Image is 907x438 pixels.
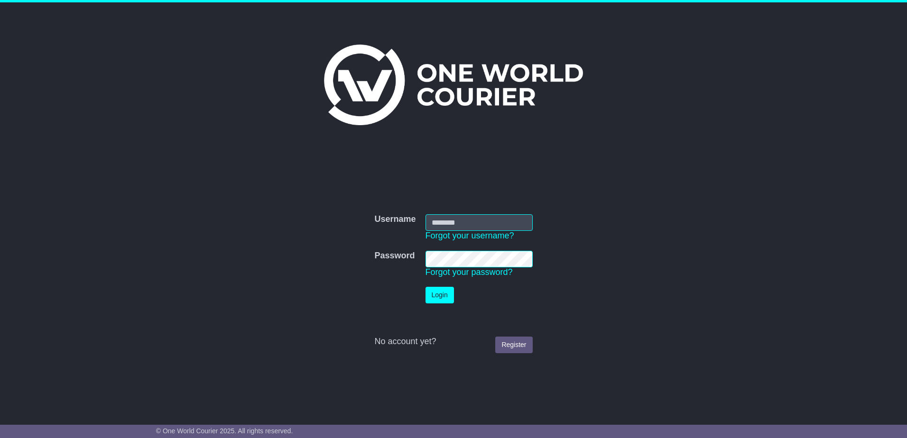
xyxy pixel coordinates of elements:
a: Forgot your username? [426,231,514,240]
label: Password [374,251,415,261]
label: Username [374,214,416,225]
a: Forgot your password? [426,267,513,277]
a: Register [495,337,532,353]
div: No account yet? [374,337,532,347]
button: Login [426,287,454,303]
span: © One World Courier 2025. All rights reserved. [156,427,293,435]
img: One World [324,45,583,125]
